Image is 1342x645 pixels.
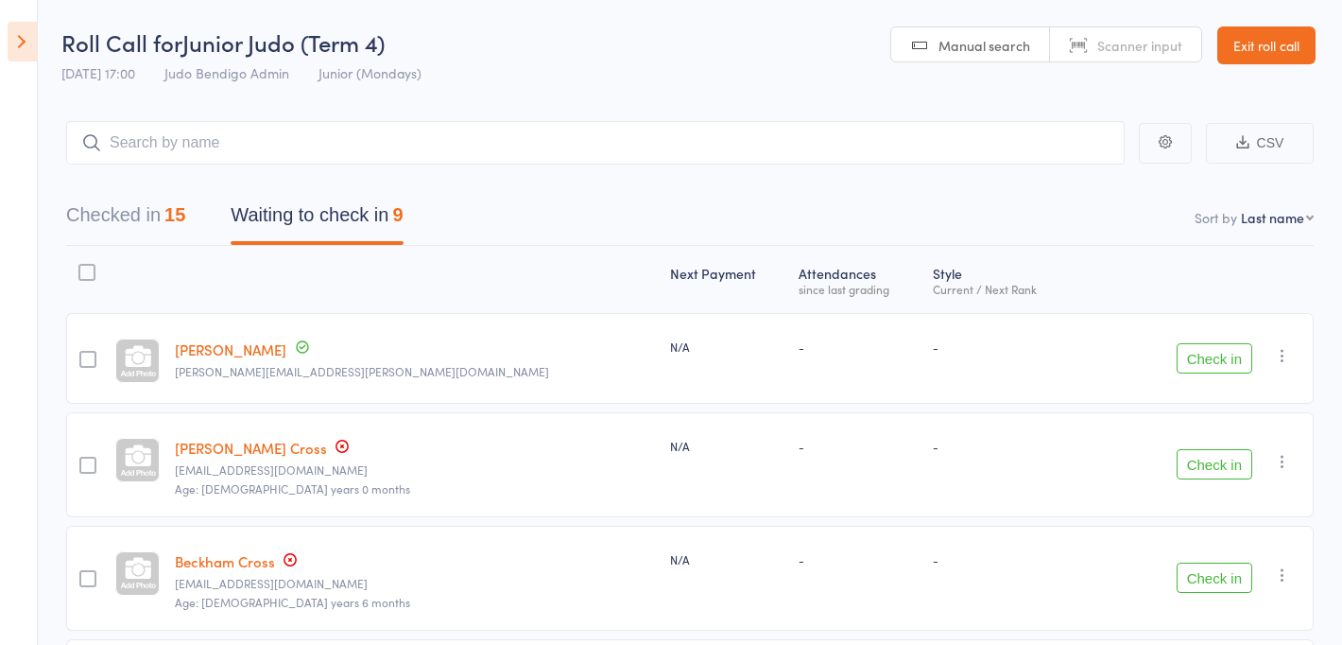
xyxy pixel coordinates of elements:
[925,254,1129,305] div: Style
[175,463,654,477] small: Tobycross13@gmail.com
[61,63,135,82] span: [DATE] 17:00
[791,254,925,305] div: Atten­dances
[175,577,654,590] small: Tobycross13@gmail.com
[1177,343,1252,374] button: Check in
[66,121,1125,165] input: Search by name
[662,254,791,305] div: Next Payment
[182,26,385,58] span: Junior Judo (Term 4)
[670,551,783,567] div: N/A
[799,551,918,567] div: -
[175,551,275,571] a: Beckham Cross
[1241,208,1304,227] div: Last name
[933,551,1122,567] div: -
[175,594,410,610] span: Age: [DEMOGRAPHIC_DATA] years 6 months
[1206,123,1314,164] button: CSV
[799,438,918,454] div: -
[175,480,410,497] span: Age: [DEMOGRAPHIC_DATA] years 0 months
[933,283,1122,295] div: Current / Next Rank
[670,339,783,355] div: N/A
[164,204,185,225] div: 15
[799,283,918,295] div: since last grading
[1195,208,1237,227] label: Sort by
[175,365,654,378] small: bailey.nicole.a@hotmail.com
[318,63,422,82] span: Junior (Mondays)
[164,63,289,82] span: Judo Bendigo Admin
[231,195,403,245] button: Waiting to check in9
[61,26,182,58] span: Roll Call for
[799,339,918,355] div: -
[1177,563,1252,593] button: Check in
[1097,36,1182,55] span: Scanner input
[938,36,1030,55] span: Manual search
[1177,449,1252,479] button: Check in
[66,195,185,245] button: Checked in15
[670,438,783,454] div: N/A
[175,340,286,359] a: [PERSON_NAME]
[933,438,1122,454] div: -
[175,438,327,458] a: [PERSON_NAME] Cross
[1217,26,1316,64] a: Exit roll call
[933,339,1122,355] div: -
[392,204,403,225] div: 9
